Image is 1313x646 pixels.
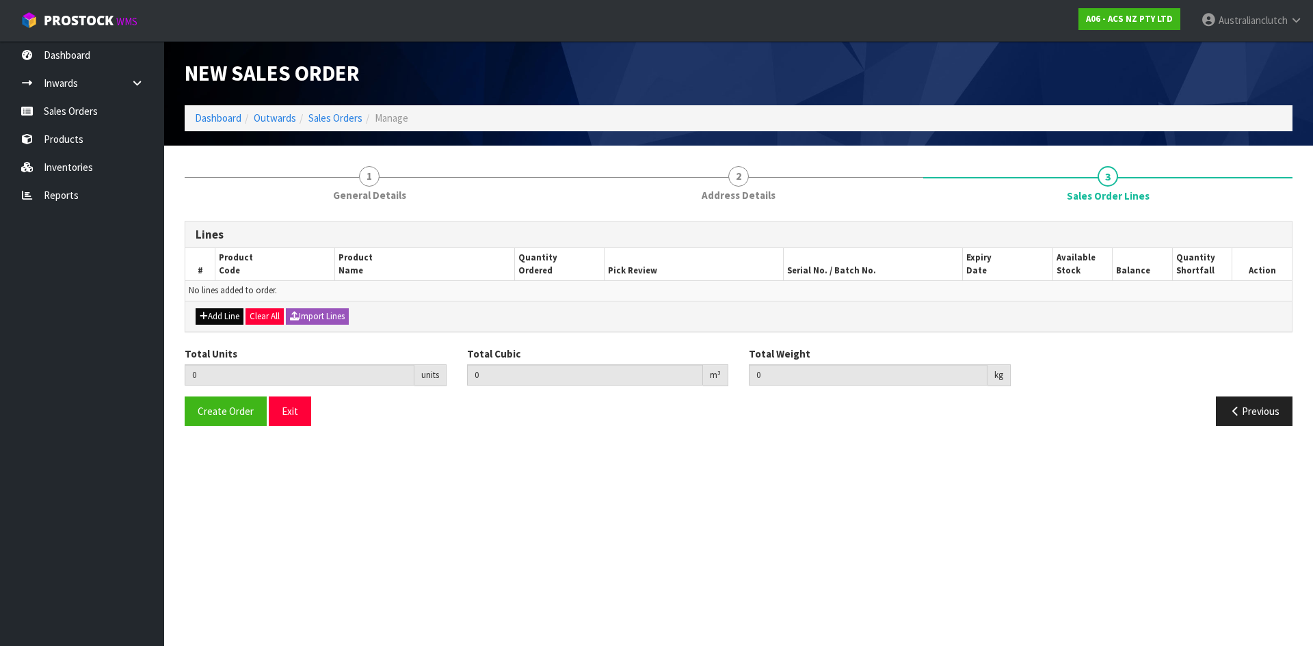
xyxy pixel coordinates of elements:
[286,308,349,325] button: Import Lines
[185,59,360,87] span: New Sales Order
[1098,166,1118,187] span: 3
[467,347,520,361] label: Total Cubic
[749,347,810,361] label: Total Weight
[784,248,963,280] th: Serial No. / Batch No.
[21,12,38,29] img: cube-alt.png
[467,364,704,386] input: Total Cubic
[116,15,137,28] small: WMS
[1052,248,1112,280] th: Available Stock
[375,111,408,124] span: Manage
[514,248,604,280] th: Quantity Ordered
[196,228,1282,241] h3: Lines
[702,188,775,202] span: Address Details
[185,248,215,280] th: #
[185,364,414,386] input: Total Units
[195,111,241,124] a: Dashboard
[254,111,296,124] a: Outwards
[44,12,114,29] span: ProStock
[308,111,362,124] a: Sales Orders
[335,248,514,280] th: Product Name
[185,347,237,361] label: Total Units
[1219,14,1288,27] span: Australianclutch
[963,248,1052,280] th: Expiry Date
[703,364,728,386] div: m³
[359,166,380,187] span: 1
[987,364,1011,386] div: kg
[1172,248,1232,280] th: Quantity Shortfall
[198,405,254,418] span: Create Order
[1067,189,1150,203] span: Sales Order Lines
[185,396,267,426] button: Create Order
[414,364,447,386] div: units
[185,281,1292,301] td: No lines added to order.
[604,248,783,280] th: Pick Review
[728,166,749,187] span: 2
[269,396,311,426] button: Exit
[749,364,987,386] input: Total Weight
[1232,248,1292,280] th: Action
[215,248,335,280] th: Product Code
[1086,13,1173,25] strong: A06 - ACS NZ PTY LTD
[333,188,406,202] span: General Details
[185,211,1292,436] span: Sales Order Lines
[1216,396,1292,426] button: Previous
[246,308,284,325] button: Clear All
[1113,248,1172,280] th: Balance
[196,308,243,325] button: Add Line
